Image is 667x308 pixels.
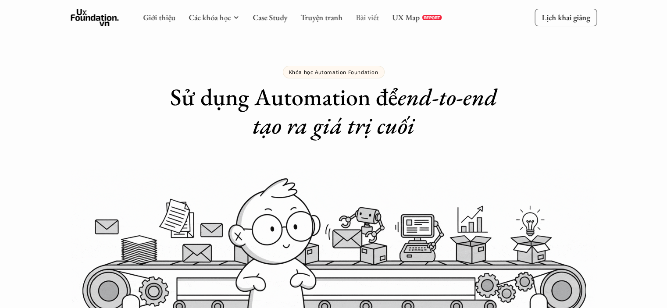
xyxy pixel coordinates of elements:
[253,12,287,22] a: Case Study
[300,12,342,22] a: Truyện tranh
[542,12,590,22] p: Lịch khai giảng
[392,12,420,22] a: UX Map
[356,12,379,22] a: Bài viết
[160,83,507,140] h1: Sử dụng Automation để
[189,12,231,22] a: Các khóa học
[424,15,440,20] p: REPORT
[535,9,597,26] a: Lịch khai giảng
[289,69,378,75] p: Khóa học Automation Foundation
[422,15,442,20] a: REPORT
[253,81,503,141] em: end-to-end tạo ra giá trị cuối
[143,12,175,22] a: Giới thiệu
